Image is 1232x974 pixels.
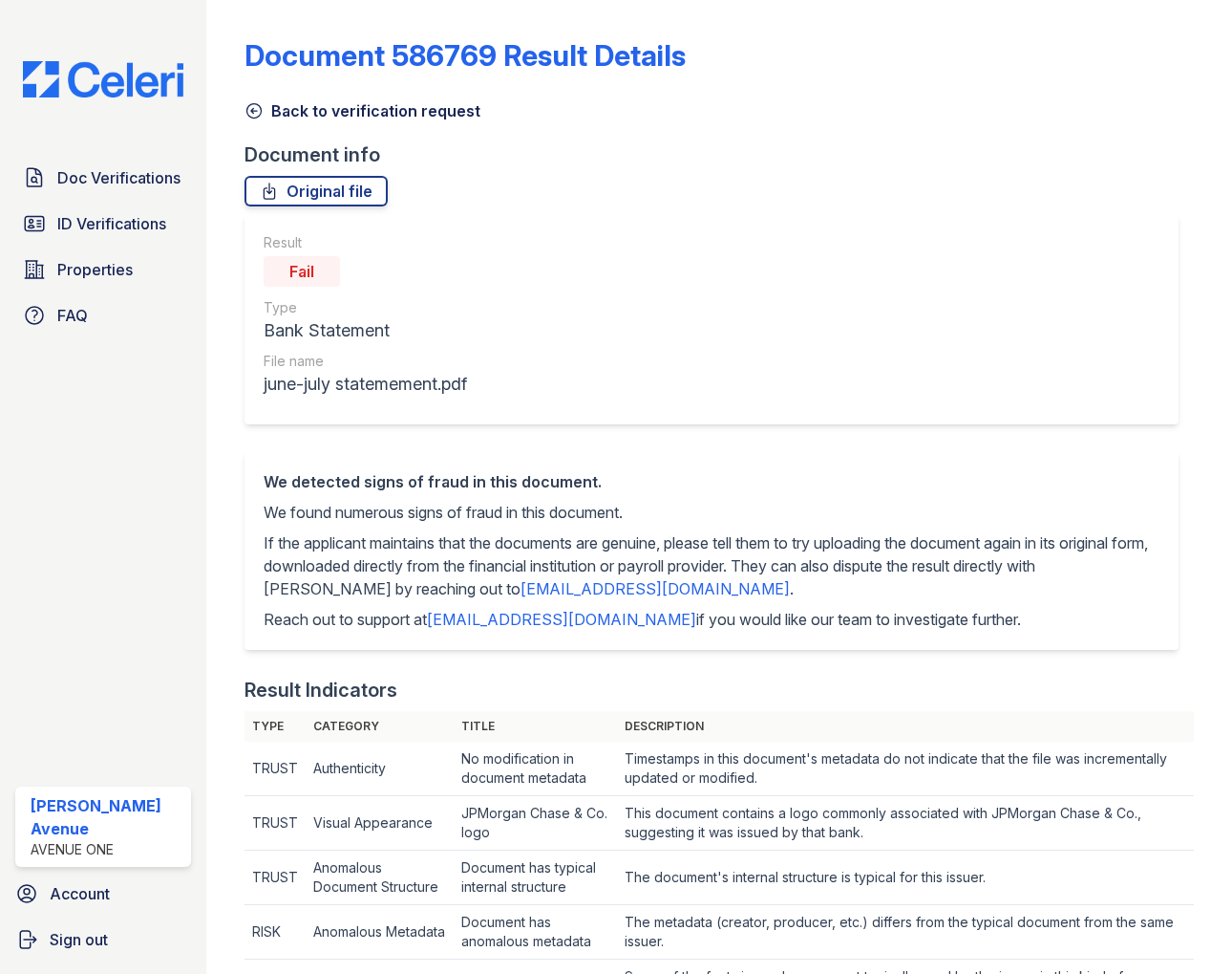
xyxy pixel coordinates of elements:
[306,905,454,960] td: Anomalous Metadata
[50,928,108,951] span: Sign out
[31,840,183,859] div: Avenue One
[264,298,467,317] div: Type
[264,317,467,344] div: Bank Statement
[520,579,790,598] a: [EMAIL_ADDRESS][DOMAIN_NAME]
[454,711,617,742] th: Title
[8,920,199,959] a: Sign out
[244,141,1194,168] div: Document info
[244,905,306,960] td: RISK
[617,851,1195,905] td: The document's internal structure is typical for this issuer.
[57,304,88,327] span: FAQ
[790,579,794,598] span: .
[306,742,454,796] td: Authenticity
[244,38,686,73] a: Document 586769 Result Details
[264,371,467,398] div: june-july statemement.pdf
[8,875,199,913] a: Account
[306,796,454,851] td: Visual Appearance
[15,296,191,335] a: FAQ
[8,61,199,97] img: CE_Logo_Blue-a8612792a0a2168367f1c8372b55b34899dd931a85d93a1a3d3e32e68fde9ad4.png
[57,166,181,189] span: Doc Verifications
[57,212,166,235] span: ID Verifications
[264,608,1159,631] p: Reach out to support at if you would like our team to investigate further.
[264,501,1159,524] p: We found numerous signs of fraud in this document.
[264,233,467,252] div: Result
[244,851,306,905] td: TRUST
[15,250,191,289] a: Properties
[244,796,306,851] td: TRUST
[244,742,306,796] td: TRUST
[244,711,306,742] th: Type
[454,796,617,851] td: JPMorgan Chase & Co. logo
[306,851,454,905] td: Anomalous Document Structure
[306,711,454,742] th: Category
[617,905,1195,960] td: The metadata (creator, producer, etc.) differs from the typical document from the same issuer.
[454,905,617,960] td: Document has anomalous metadata
[57,258,133,281] span: Properties
[454,851,617,905] td: Document has typical internal structure
[264,470,1159,493] div: We detected signs of fraud in this document.
[427,610,696,629] a: [EMAIL_ADDRESS][DOMAIN_NAME]
[244,176,388,206] a: Original file
[617,711,1195,742] th: Description
[264,352,467,371] div: File name
[244,99,480,122] a: Back to verification request
[264,531,1159,600] p: If the applicant maintains that the documents are genuine, please tell them to try uploading the ...
[454,742,617,796] td: No modification in document metadata
[50,882,110,905] span: Account
[264,256,340,287] div: Fail
[617,742,1195,796] td: Timestamps in this document's metadata do not indicate that the file was incrementally updated or...
[244,677,397,703] div: Result Indicators
[15,205,191,243] a: ID Verifications
[617,796,1195,851] td: This document contains a logo commonly associated with JPMorgan Chase & Co., suggesting it was is...
[31,794,183,840] div: [PERSON_NAME] Avenue
[15,159,191,197] a: Doc Verifications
